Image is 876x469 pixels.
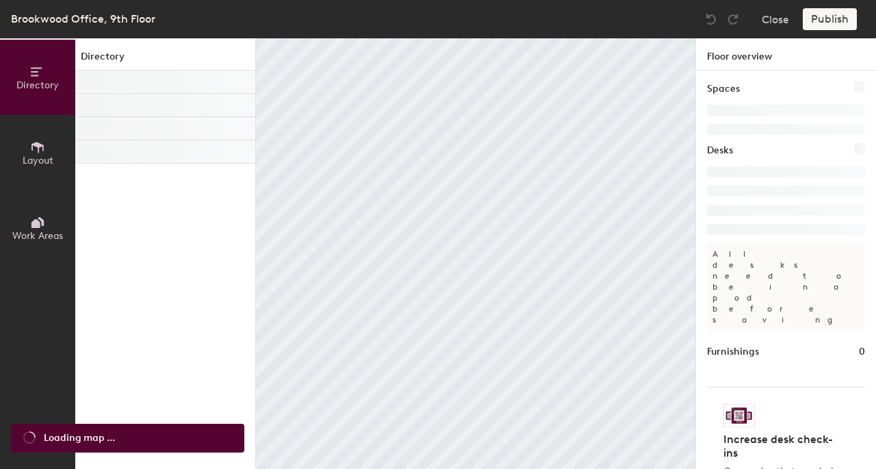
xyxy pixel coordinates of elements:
[723,433,840,460] h4: Increase desk check-ins
[256,38,695,469] canvas: Map
[726,12,740,26] img: Redo
[762,8,789,30] button: Close
[707,143,733,158] h1: Desks
[16,79,59,91] span: Directory
[859,344,865,359] h1: 0
[707,344,759,359] h1: Furnishings
[44,431,115,446] span: Loading map ...
[11,10,155,27] div: Brookwood Office, 9th Floor
[75,49,255,71] h1: Directory
[723,404,755,427] img: Sticker logo
[12,230,63,242] span: Work Areas
[704,12,718,26] img: Undo
[23,155,53,166] span: Layout
[696,38,876,71] h1: Floor overview
[707,81,740,97] h1: Spaces
[707,243,865,331] p: All desks need to be in a pod before saving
